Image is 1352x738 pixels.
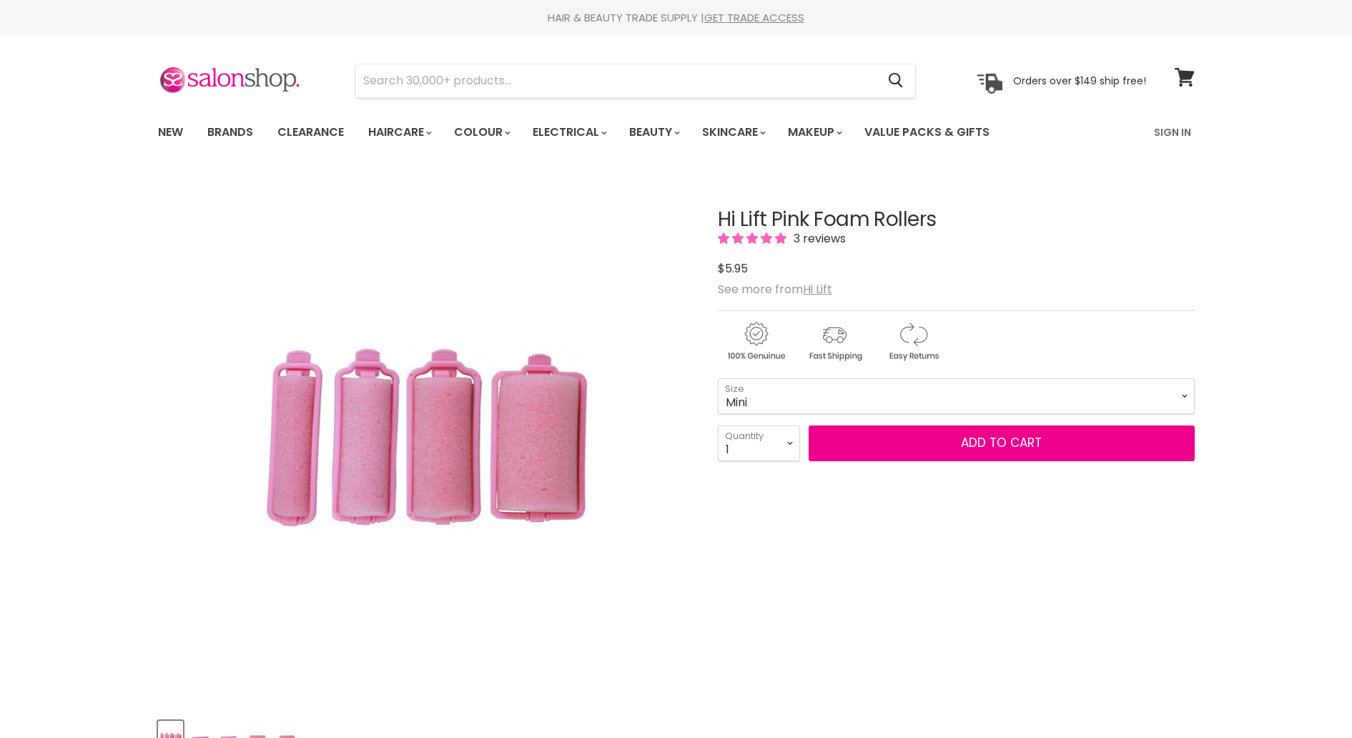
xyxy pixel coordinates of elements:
[356,64,877,97] input: Search
[718,281,832,297] span: See more from
[355,64,916,98] form: Product
[961,434,1042,451] span: Add to cart
[803,281,832,297] a: Hi Lift
[877,64,915,97] button: Search
[1145,117,1200,147] a: Sign In
[718,230,789,247] span: 5.00 stars
[777,117,851,147] a: Makeup
[691,117,774,147] a: Skincare
[140,11,1213,25] div: HAIR & BEAUTY TRADE SUPPLY |
[718,260,748,277] span: $5.95
[443,117,519,147] a: Colour
[704,10,804,25] a: GET TRADE ACCESS
[158,173,692,707] div: Hi Lift Pink Foam Rollers image. Click or Scroll to Zoom.
[1013,74,1146,87] p: Orders over $149 ship free!
[267,117,355,147] a: Clearance
[718,209,1195,231] h1: Hi Lift Pink Foam Rollers
[147,117,194,147] a: New
[197,117,264,147] a: Brands
[140,112,1213,153] nav: Main
[522,117,616,147] a: Electrical
[718,320,794,363] img: genuine.gif
[875,320,951,363] img: returns.gif
[618,117,689,147] a: Beauty
[789,230,846,247] span: 3 reviews
[718,425,800,461] select: Quantity
[357,117,440,147] a: Haircare
[796,320,872,363] img: shipping.gif
[809,425,1195,461] button: Add to cart
[147,112,1073,153] ul: Main menu
[854,117,1000,147] a: Value Packs & Gifts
